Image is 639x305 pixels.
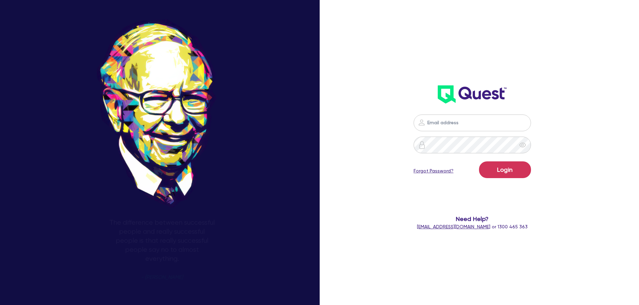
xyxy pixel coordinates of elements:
img: wH2k97JdezQIQAAAABJRU5ErkJggg== [438,85,507,103]
img: icon-password [418,119,426,127]
a: Forgot Password? [414,167,454,174]
span: or 1300 465 363 [417,224,528,229]
span: - [PERSON_NAME] [141,275,183,280]
button: Login [479,161,531,178]
span: eye [519,142,526,148]
input: Email address [414,115,531,131]
span: Need Help? [387,214,558,223]
img: icon-password [418,141,426,149]
a: [EMAIL_ADDRESS][DOMAIN_NAME] [417,224,490,229]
